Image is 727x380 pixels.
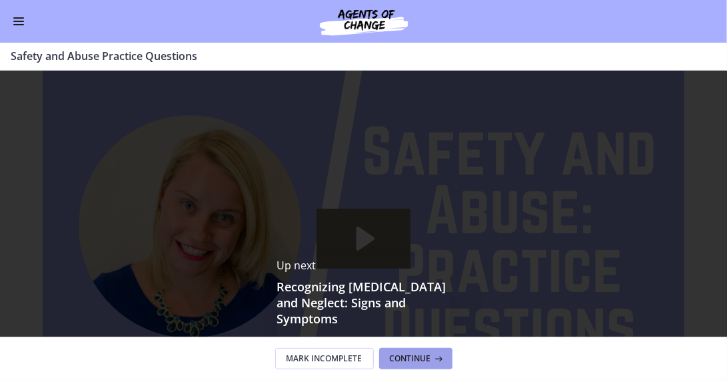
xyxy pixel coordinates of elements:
h3: Safety and Abuse Practice Questions [11,48,700,64]
button: Enable menu [11,13,27,29]
h3: Recognizing [MEDICAL_DATA] and Neglect: Signs and Symptoms [277,279,450,327]
button: Mark Incomplete [275,348,374,369]
button: Show settings menu [667,336,697,361]
button: Fullscreen [697,336,727,361]
img: Agents of Change [284,5,444,37]
button: Continue [379,348,452,369]
div: Playbar [70,336,630,361]
p: Up next [277,257,450,273]
span: Continue [390,353,431,364]
button: Play Video: ctrtam1d06jc72h4rbsg.mp4 [317,138,410,198]
span: Mark Incomplete [287,353,363,364]
button: Mute [638,336,668,361]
